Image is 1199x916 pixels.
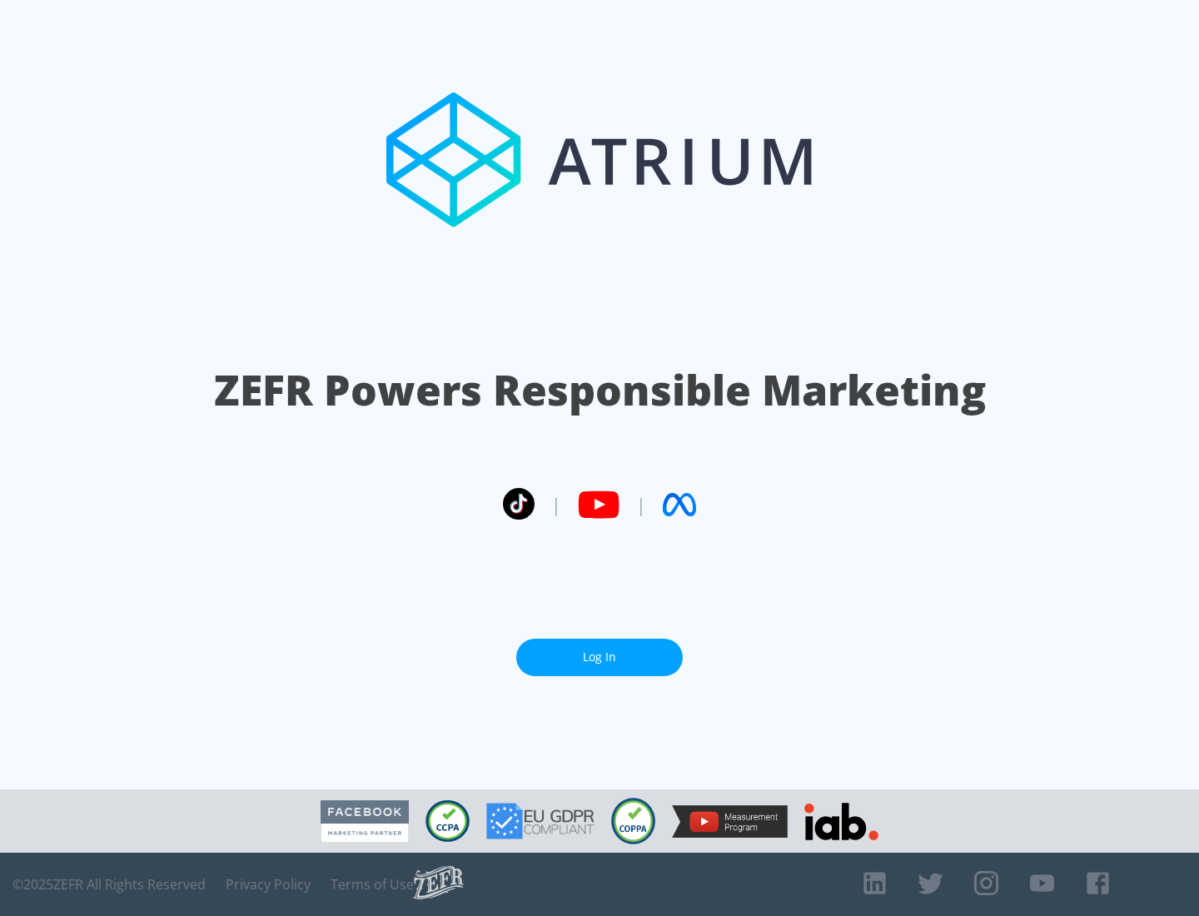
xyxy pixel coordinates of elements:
img: YouTube Measurement Program [672,805,788,838]
h1: ZEFR Powers Responsible Marketing [214,361,986,419]
span: © 2025 ZEFR All Rights Reserved [12,876,206,893]
img: Facebook Marketing Partner [321,800,409,843]
img: CCPA Compliant [425,800,470,842]
a: Log In [516,639,683,676]
span: | [551,492,561,517]
img: COPPA Compliant [611,798,655,844]
img: IAB [804,803,878,840]
span: | [636,492,646,517]
a: Terms of Use [331,876,414,893]
img: GDPR Compliant [486,803,595,839]
a: Privacy Policy [226,876,311,893]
